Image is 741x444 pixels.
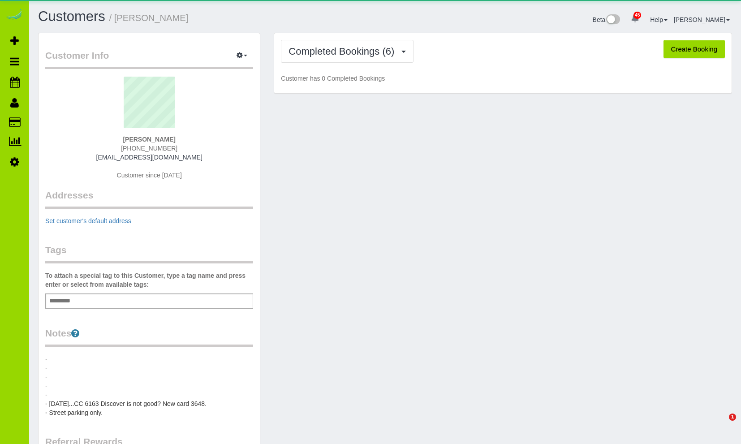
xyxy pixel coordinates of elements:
button: Completed Bookings (6) [281,40,414,63]
pre: - - - - - - [DATE]...CC 6163 Discover is not good? New card 3648. - Street parking only. [45,354,253,417]
strong: [PERSON_NAME] [123,136,175,143]
span: Completed Bookings (6) [289,46,399,57]
a: 45 [626,9,644,29]
span: Customer since [DATE] [117,172,182,179]
iframe: Intercom live chat [711,414,732,435]
a: Customers [38,9,105,24]
span: [PHONE_NUMBER] [121,145,177,152]
img: New interface [605,14,620,26]
p: Customer has 0 Completed Bookings [281,74,725,83]
label: To attach a special tag to this Customer, type a tag name and press enter or select from availabl... [45,271,253,289]
small: / [PERSON_NAME] [109,13,189,23]
legend: Tags [45,243,253,263]
a: [EMAIL_ADDRESS][DOMAIN_NAME] [96,154,202,161]
a: Beta [593,16,620,23]
a: Set customer's default address [45,217,131,224]
span: 1 [729,414,736,421]
button: Create Booking [663,40,725,59]
img: Automaid Logo [5,9,23,22]
legend: Customer Info [45,49,253,69]
legend: Notes [45,327,253,347]
span: 45 [633,12,641,19]
a: Help [650,16,668,23]
a: [PERSON_NAME] [674,16,730,23]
